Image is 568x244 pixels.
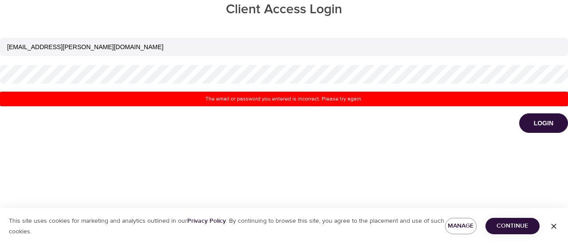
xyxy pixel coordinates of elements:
span: Manage [452,221,469,232]
span: Continue [493,221,532,232]
button: Login [519,113,568,133]
button: Continue [485,218,540,234]
div: The email or password you entered is incorrect. Please try again. [4,95,564,103]
button: Manage [445,218,477,234]
div: Login [534,119,553,128]
a: Privacy Policy [187,217,226,225]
